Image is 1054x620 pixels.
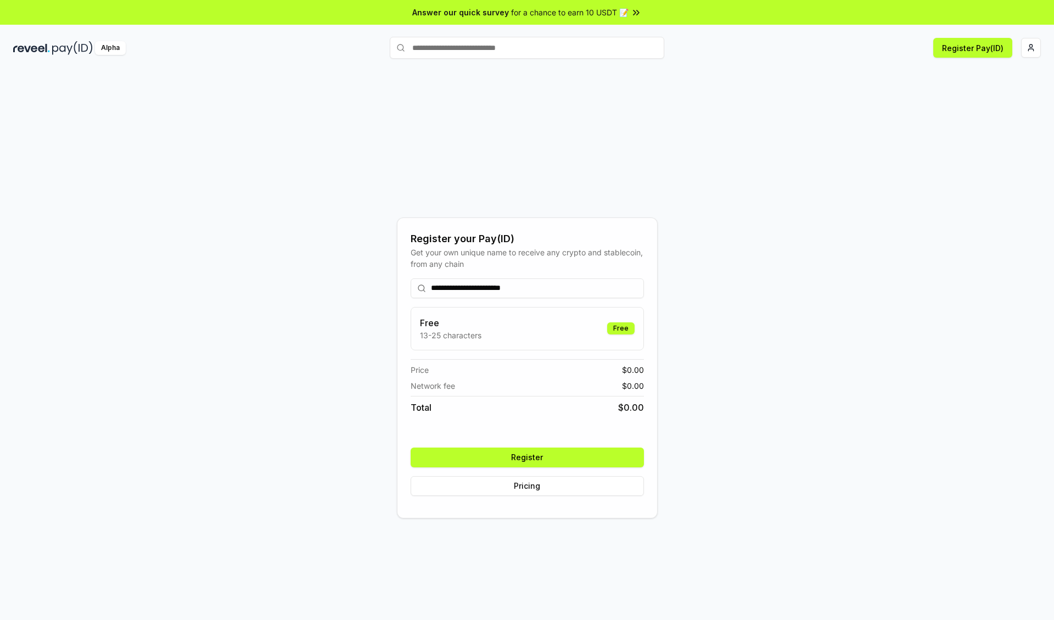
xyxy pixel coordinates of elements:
[618,401,644,414] span: $ 0.00
[95,41,126,55] div: Alpha
[411,247,644,270] div: Get your own unique name to receive any crypto and stablecoin, from any chain
[511,7,629,18] span: for a chance to earn 10 USDT 📝
[412,7,509,18] span: Answer our quick survey
[411,476,644,496] button: Pricing
[411,448,644,467] button: Register
[411,380,455,392] span: Network fee
[622,380,644,392] span: $ 0.00
[622,364,644,376] span: $ 0.00
[411,231,644,247] div: Register your Pay(ID)
[411,401,431,414] span: Total
[52,41,93,55] img: pay_id
[411,364,429,376] span: Price
[13,41,50,55] img: reveel_dark
[420,316,481,329] h3: Free
[933,38,1012,58] button: Register Pay(ID)
[420,329,481,341] p: 13-25 characters
[607,322,635,334] div: Free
